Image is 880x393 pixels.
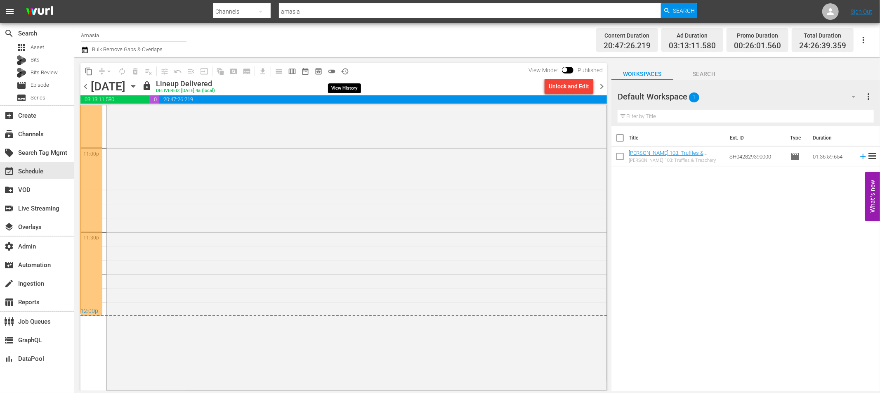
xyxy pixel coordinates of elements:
span: calendar_view_week_outlined [288,67,296,76]
span: date_range_outlined [301,67,309,76]
span: Toggle to switch from Published to Draft view. [562,67,568,73]
span: 20:47:26.219 [159,95,607,104]
button: Search [661,3,697,18]
span: Asset [17,43,26,52]
div: Default Workspace [618,85,863,108]
span: 03:13:11.580 [669,41,716,51]
svg: Add to Schedule [859,152,868,161]
span: toggle_off [328,67,336,76]
div: Lineup Delivered [156,79,215,88]
span: Search Tag Mgmt [4,148,14,158]
span: 24 hours Lineup View is OFF [325,65,338,78]
div: Total Duration [799,30,846,41]
span: Job Queues [4,317,14,327]
div: Bits Review [17,68,26,78]
span: Schedule [4,166,14,176]
span: View Backup [312,65,325,78]
span: 1 [689,89,699,106]
div: Unlock and Edit [549,79,589,94]
span: Episode [790,152,800,161]
span: Refresh All Search Blocks [211,63,227,79]
span: Remove Gaps & Overlaps [95,65,116,78]
div: Promo Duration [734,30,781,41]
span: Automation [4,260,14,270]
span: View Mode: [524,67,562,73]
span: content_copy [85,67,93,76]
span: Bulk Remove Gaps & Overlaps [91,46,163,52]
span: Update Metadata from Key Asset [198,65,211,78]
span: GraphQL [4,335,14,345]
span: Admin [4,241,14,251]
span: 03:13:11.580 [80,95,150,104]
span: Revert to Primary Episode [171,65,184,78]
span: Asset [31,43,44,52]
span: Day Calendar View [269,63,285,79]
img: ans4CAIJ8jUAAAAAAAAAAAAAAAAAAAAAAAAgQb4GAAAAAAAAAAAAAAAAAAAAAAAAJMjXAAAAAAAAAAAAAAAAAAAAAAAAgAT5G... [20,2,59,21]
td: SH042829390000 [726,147,787,166]
span: chevron_right [597,81,607,92]
span: Channels [4,129,14,139]
span: Series [17,93,26,103]
span: 20:47:26.219 [604,41,651,51]
span: Search [673,69,735,79]
span: Bits [31,56,40,64]
span: 00:26:01.560 [734,41,781,51]
span: Published [573,67,607,73]
span: Loop Content [116,65,129,78]
span: Select an event to delete [129,65,142,78]
span: DataPool [4,354,14,364]
div: Content Duration [604,30,651,41]
span: Fill episodes with ad slates [184,65,198,78]
span: Search [4,28,14,38]
div: [DATE] [91,80,125,93]
th: Type [786,126,808,149]
div: Ad Duration [669,30,716,41]
th: Duration [808,126,858,149]
a: Sign Out [851,8,872,15]
span: 00:26:01.560 [150,95,159,104]
span: Episode [17,80,26,90]
div: [PERSON_NAME] 103: Truffles & Treachery [629,158,723,163]
span: 24:26:39.359 [799,41,846,51]
span: chevron_left [80,81,91,92]
span: lock [142,81,152,91]
span: Reports [4,297,14,307]
span: Week Calendar View [285,65,299,78]
div: 12:00p [80,308,607,316]
span: more_vert [864,92,874,102]
button: more_vert [864,87,874,107]
span: Create Search Block [227,65,240,78]
span: Clear Lineup [142,65,155,78]
span: Episode [31,81,49,89]
span: Bits Review [31,69,58,77]
span: preview_outlined [314,67,323,76]
span: Overlays [4,222,14,232]
span: history_outlined [341,67,349,76]
span: Copy Lineup [82,65,95,78]
td: 01:36:59.654 [810,147,855,166]
span: Download as CSV [253,63,269,79]
th: Title [629,126,725,149]
span: Ingestion [4,279,14,289]
span: Month Calendar View [299,65,312,78]
button: Unlock and Edit [545,79,593,94]
span: menu [5,7,15,17]
span: Workspaces [611,69,673,79]
th: Ext. ID [725,126,786,149]
span: reorder [868,151,878,161]
span: Search [673,3,695,18]
span: Create Series Block [240,65,253,78]
a: [PERSON_NAME] 103: Truffles & Treachery [629,150,707,162]
span: Create [4,111,14,121]
span: Series [31,94,45,102]
span: VOD [4,185,14,195]
span: Customize Events [155,63,171,79]
button: Open Feedback Widget [865,172,880,221]
span: Live Streaming [4,204,14,213]
div: Bits [17,55,26,65]
div: DELIVERED: [DATE] 4a (local) [156,88,215,94]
